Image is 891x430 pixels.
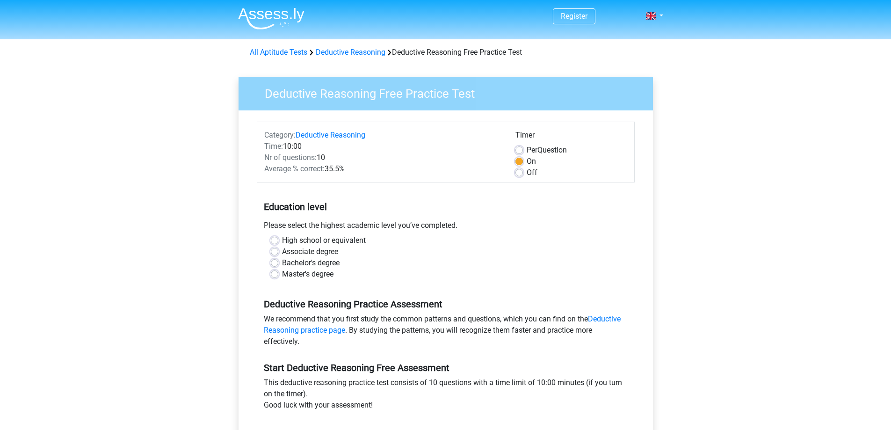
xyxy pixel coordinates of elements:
[257,220,635,235] div: Please select the highest academic level you’ve completed.
[264,197,628,216] h5: Education level
[246,47,645,58] div: Deductive Reasoning Free Practice Test
[257,152,508,163] div: 10
[257,313,635,351] div: We recommend that you first study the common patterns and questions, which you can find on the . ...
[257,141,508,152] div: 10:00
[561,12,587,21] a: Register
[527,145,567,156] label: Question
[282,235,366,246] label: High school or equivalent
[282,269,333,280] label: Master's degree
[282,246,338,257] label: Associate degree
[264,153,317,162] span: Nr of questions:
[296,131,365,139] a: Deductive Reasoning
[515,130,627,145] div: Timer
[282,257,340,269] label: Bachelor's degree
[527,167,537,178] label: Off
[257,377,635,415] div: This deductive reasoning practice test consists of 10 questions with a time limit of 10:00 minute...
[527,156,536,167] label: On
[254,83,646,101] h3: Deductive Reasoning Free Practice Test
[238,7,304,29] img: Assessly
[316,48,385,57] a: Deductive Reasoning
[264,131,296,139] span: Category:
[527,146,537,154] span: Per
[264,164,325,173] span: Average % correct:
[264,142,283,151] span: Time:
[250,48,307,57] a: All Aptitude Tests
[257,163,508,175] div: 35.5%
[264,362,628,373] h5: Start Deductive Reasoning Free Assessment
[264,299,628,310] h5: Deductive Reasoning Practice Assessment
